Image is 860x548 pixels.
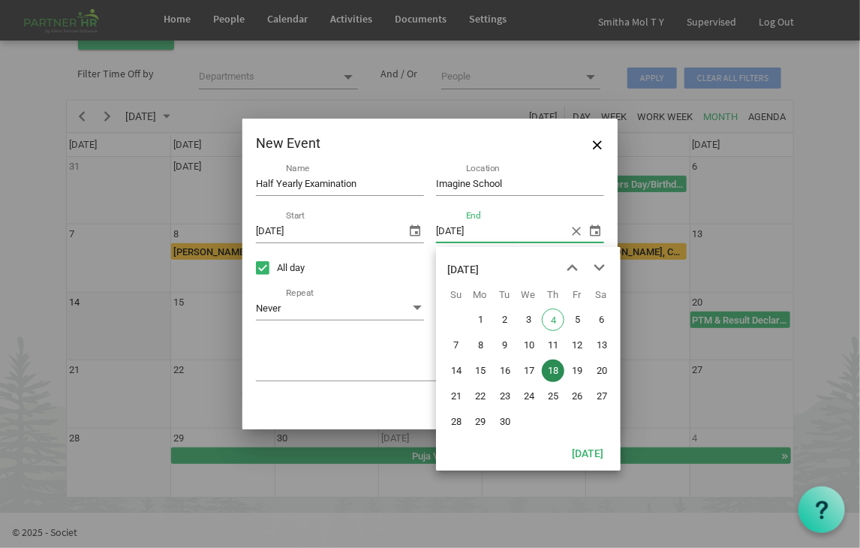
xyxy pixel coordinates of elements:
span: Friday, September 26, 2025 [567,385,589,408]
th: We [516,285,540,307]
span: Sunday, September 14, 2025 [445,360,468,382]
span: Wednesday, September 17, 2025 [518,360,540,382]
span: Thursday, September 18, 2025 [542,360,564,382]
input: Start [256,220,406,242]
th: Sa [589,285,613,307]
span: Wednesday, September 3, 2025 [518,309,540,331]
span: Wednesday, September 10, 2025 [518,334,540,357]
div: New Event [256,132,534,155]
span: Monday, September 29, 2025 [469,411,492,433]
th: Su [444,285,468,307]
th: Tu [492,285,516,307]
span: Monday, September 15, 2025 [469,360,492,382]
input: Name [256,173,424,196]
input: Location [436,173,604,196]
span: Sunday, September 21, 2025 [445,385,468,408]
span: Thursday, September 11, 2025 [542,334,564,357]
span: Tuesday, September 30, 2025 [494,411,516,433]
span: Thursday, September 4, 2025 [542,309,564,331]
span: Friday, September 5, 2025 [567,309,589,331]
button: Close [586,132,609,155]
span: Saturday, September 13, 2025 [591,334,613,357]
span: Saturday, September 27, 2025 [591,385,613,408]
span: Friday, September 12, 2025 [567,334,589,357]
span: Sunday, September 28, 2025 [445,411,468,433]
button: next month [586,254,613,282]
span: Thursday, September 25, 2025 [542,385,564,408]
div: title [447,254,479,285]
span: Tuesday, September 9, 2025 [494,334,516,357]
th: Th [540,285,564,307]
span: Friday, September 19, 2025 [567,360,589,382]
span: Tuesday, September 2, 2025 [494,309,516,331]
button: previous month [559,254,586,282]
button: Today [562,442,613,463]
input: End [436,220,567,242]
th: Mo [468,285,492,307]
span: Monday, September 1, 2025 [469,309,492,331]
span: Tuesday, September 16, 2025 [494,360,516,382]
span: Saturday, September 6, 2025 [591,309,613,331]
td: Thursday, September 18, 2025 [540,358,564,384]
span: close [567,220,586,242]
span: All day [277,261,305,275]
span: select [406,221,424,239]
span: Monday, September 22, 2025 [469,385,492,408]
span: Saturday, September 20, 2025 [591,360,613,382]
span: Sunday, September 7, 2025 [445,334,468,357]
th: Fr [565,285,589,307]
span: select [586,221,604,239]
span: Monday, September 8, 2025 [469,334,492,357]
span: Tuesday, September 23, 2025 [494,385,516,408]
span: Wednesday, September 24, 2025 [518,385,540,408]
